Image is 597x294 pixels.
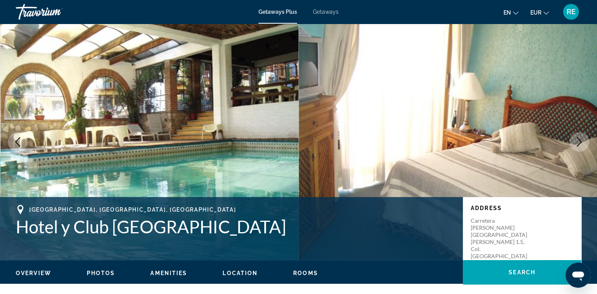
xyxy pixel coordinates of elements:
p: Carretera [PERSON_NAME][GEOGRAPHIC_DATA][PERSON_NAME] 1.5, Col. [GEOGRAPHIC_DATA] [GEOGRAPHIC_DAT... [471,217,534,281]
a: Travorium [16,2,95,22]
button: Search [463,260,581,285]
button: Change language [503,7,518,18]
button: Overview [16,270,51,277]
button: Amenities [150,270,187,277]
button: Photos [87,270,115,277]
p: Address [471,205,573,211]
span: EUR [530,9,541,16]
span: [GEOGRAPHIC_DATA], [GEOGRAPHIC_DATA], [GEOGRAPHIC_DATA] [29,207,236,213]
a: Getaways Plus [258,9,297,15]
button: Next image [569,132,589,152]
span: en [503,9,511,16]
h1: Hotel y Club [GEOGRAPHIC_DATA] [16,216,455,237]
span: RE [567,8,576,16]
button: Previous image [8,132,28,152]
button: Location [223,270,258,277]
button: Rooms [293,270,318,277]
span: Search [509,269,535,275]
button: Change currency [530,7,549,18]
button: User Menu [561,4,581,20]
a: Getaways [313,9,339,15]
iframe: Botón para iniciar la ventana de mensajería [565,262,591,288]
